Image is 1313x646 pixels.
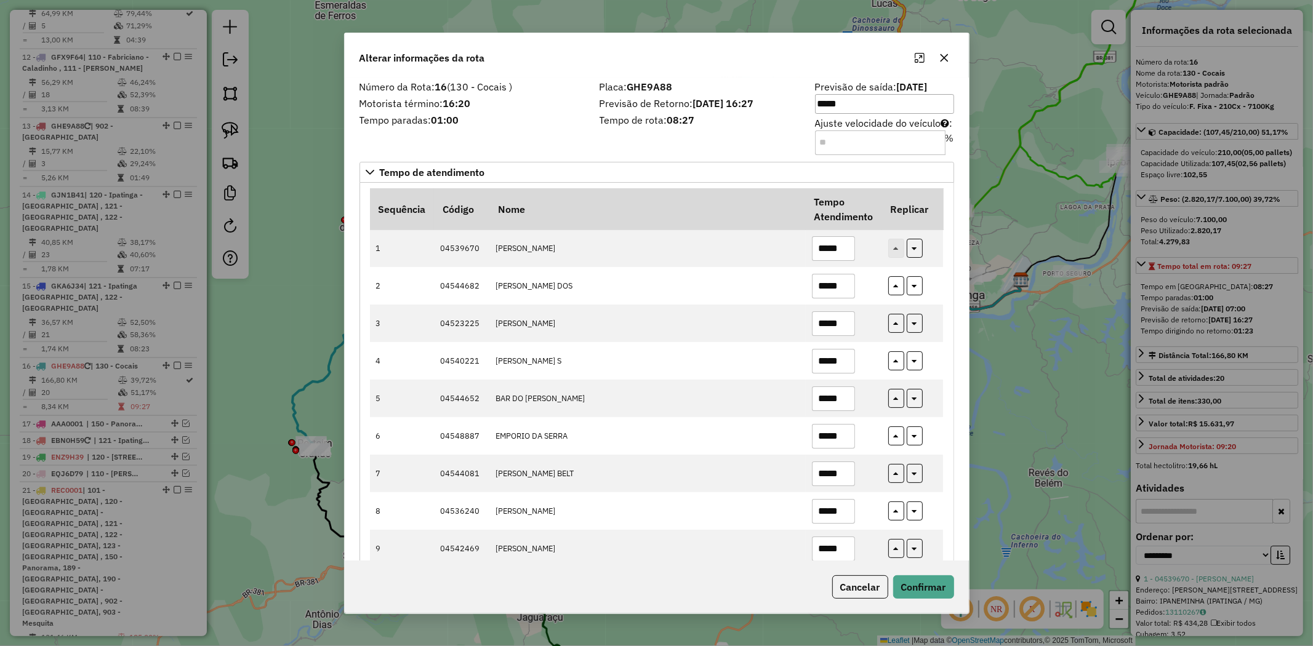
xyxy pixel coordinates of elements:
[434,188,489,229] th: Código
[888,464,904,483] button: replicar tempo de atendimento nos itens acima deste
[806,188,881,229] th: Tempo Atendimento
[434,267,489,305] td: 04544682
[359,79,585,94] label: Número da Rota:
[667,114,695,126] strong: 08:27
[941,118,950,128] i: Para aumentar a velocidade, informe um valor negativo
[888,539,904,558] button: replicar tempo de atendimento nos itens acima deste
[359,162,954,183] a: Tempo de atendimento
[359,96,585,111] label: Motorista término:
[434,305,489,342] td: 04523225
[907,389,923,408] button: replicar tempo de atendimento nos itens abaixo deste
[434,380,489,417] td: 04544652
[600,96,800,111] label: Previsão de Retorno:
[888,351,904,370] button: replicar tempo de atendimento nos itens acima deste
[489,305,806,342] td: [PERSON_NAME]
[815,79,954,114] label: Previsão de saída:
[888,314,904,333] button: replicar tempo de atendimento nos itens acima deste
[907,464,923,483] button: replicar tempo de atendimento nos itens abaixo deste
[435,81,448,93] strong: 16
[489,492,806,530] td: [PERSON_NAME]
[888,276,904,295] button: replicar tempo de atendimento nos itens acima deste
[893,575,954,599] button: Confirmar
[888,389,904,408] button: replicar tempo de atendimento nos itens acima deste
[434,229,489,267] td: 04539670
[489,267,806,305] td: [PERSON_NAME] DOS
[815,116,954,155] label: Ajuste velocidade do veículo :
[443,97,471,110] strong: 16:20
[907,539,923,558] button: replicar tempo de atendimento nos itens abaixo deste
[600,79,800,94] label: Placa:
[370,380,434,417] td: 5
[910,48,930,68] button: Maximize
[370,267,434,305] td: 2
[907,276,923,295] button: replicar tempo de atendimento nos itens abaixo deste
[434,342,489,380] td: 04540221
[489,455,806,492] td: [PERSON_NAME] BELT
[489,229,806,267] td: [PERSON_NAME]
[907,314,923,333] button: replicar tempo de atendimento nos itens abaixo deste
[907,426,923,445] button: replicar tempo de atendimento nos itens abaixo deste
[380,167,485,177] span: Tempo de atendimento
[489,530,806,567] td: [PERSON_NAME]
[359,50,485,65] span: Alterar informações da rota
[370,417,434,455] td: 6
[815,130,946,155] input: Ajuste velocidade do veículo:%
[945,130,954,155] div: %
[370,492,434,530] td: 8
[432,114,459,126] strong: 01:00
[693,97,754,110] strong: [DATE] 16:27
[370,188,434,229] th: Sequência
[907,501,923,520] button: replicar tempo de atendimento nos itens abaixo deste
[489,188,806,229] th: Nome
[370,455,434,492] td: 7
[370,530,434,567] td: 9
[627,81,673,93] strong: GHE9A88
[832,575,888,599] button: Cancelar
[600,113,800,127] label: Tempo de rota:
[434,492,489,530] td: 04536240
[489,342,806,380] td: [PERSON_NAME] S
[370,305,434,342] td: 3
[907,239,923,258] button: replicar tempo de atendimento nos itens abaixo deste
[881,188,943,229] th: Replicar
[370,229,434,267] td: 1
[888,426,904,445] button: replicar tempo de atendimento nos itens acima deste
[489,417,806,455] td: EMPORIO DA SERRA
[888,501,904,520] button: replicar tempo de atendimento nos itens acima deste
[359,113,585,127] label: Tempo paradas:
[489,380,806,417] td: BAR DO [PERSON_NAME]
[907,351,923,370] button: replicar tempo de atendimento nos itens abaixo deste
[448,81,513,93] span: (130 - Cocais )
[434,455,489,492] td: 04544081
[434,417,489,455] td: 04548887
[897,81,928,93] strong: [DATE]
[370,342,434,380] td: 4
[815,94,954,114] input: Previsão de saída:[DATE]
[434,530,489,567] td: 04542469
